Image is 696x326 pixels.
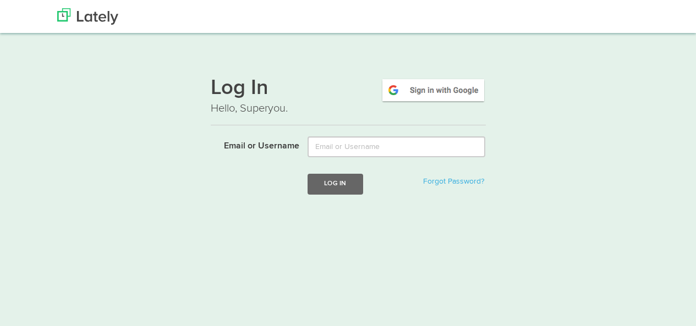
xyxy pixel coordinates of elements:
p: Hello, Superyou. [211,101,486,117]
h1: Log In [211,78,486,101]
button: Log In [308,174,363,194]
img: google-signin.png [381,78,486,103]
img: Lately [57,8,118,25]
input: Email or Username [308,136,485,157]
label: Email or Username [202,136,300,153]
a: Forgot Password? [423,178,484,185]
